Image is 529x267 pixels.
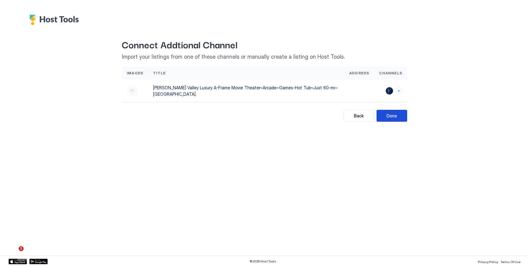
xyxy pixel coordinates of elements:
div: Host Tools Logo [29,15,82,25]
span: Terms Of Use [501,260,520,264]
span: 1 [19,246,24,251]
a: Terms Of Use [501,258,520,265]
span: Privacy Policy [478,260,498,264]
button: Back [343,110,374,122]
a: App Store [9,259,27,264]
span: Title [153,70,166,76]
span: Address [349,70,369,76]
div: Done [387,113,397,119]
div: [PERSON_NAME] Valley Luxury A-Frame Movie Theater~Arcade~Games-Hot Tub~Just 60-mi~[GEOGRAPHIC_DATA]. [153,84,340,97]
span: Connect Addtional Channel [122,37,407,51]
a: Google Play Store [29,259,48,264]
a: Privacy Policy [478,258,498,265]
button: Done [377,110,407,122]
button: Connect channels [396,87,402,94]
iframe: Intercom live chat [6,246,21,261]
span: Import your listings from one of these channels or manually create a listing on Host Tools. [122,54,407,61]
span: © 2025 Host Tools [249,259,276,263]
span: Channels [379,70,402,76]
div: Back [354,113,364,119]
span: Images [127,70,143,76]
